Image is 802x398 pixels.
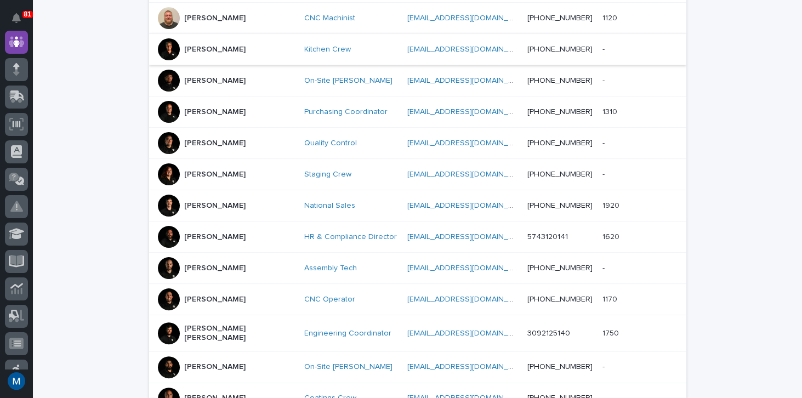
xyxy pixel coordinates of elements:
tr: [PERSON_NAME]On-Site [PERSON_NAME] [EMAIL_ADDRESS][DOMAIN_NAME] [PHONE_NUMBER]-- [149,65,686,96]
p: [PERSON_NAME] [184,264,246,273]
p: [PERSON_NAME] [184,139,246,148]
p: [PERSON_NAME] [184,232,246,242]
p: [PERSON_NAME] [PERSON_NAME] [184,324,294,343]
tr: [PERSON_NAME]Staging Crew [EMAIL_ADDRESS][DOMAIN_NAME] [PHONE_NUMBER]-- [149,159,686,190]
p: [PERSON_NAME] [184,295,246,304]
p: 1120 [602,12,619,23]
a: CNC Machinist [304,14,355,23]
a: [PHONE_NUMBER] [527,46,593,53]
a: [EMAIL_ADDRESS][DOMAIN_NAME] [407,329,531,337]
tr: [PERSON_NAME]CNC Machinist [EMAIL_ADDRESS][DOMAIN_NAME] [PHONE_NUMBER]11201120 [149,3,686,34]
a: Assembly Tech [304,264,357,273]
a: [EMAIL_ADDRESS][DOMAIN_NAME] [407,295,531,303]
a: Purchasing Coordinator [304,107,388,117]
a: On-Site [PERSON_NAME] [304,76,393,86]
tr: [PERSON_NAME]National Sales [EMAIL_ADDRESS][DOMAIN_NAME] [PHONE_NUMBER]19201920 [149,190,686,221]
a: Kitchen Crew [304,45,351,54]
p: 1310 [602,105,619,117]
a: Staging Crew [304,170,351,179]
a: 3092125140 [527,329,570,337]
a: [EMAIL_ADDRESS][DOMAIN_NAME] [407,170,531,178]
a: [PHONE_NUMBER] [527,108,593,116]
a: Engineering Coordinator [304,329,391,338]
tr: [PERSON_NAME]Kitchen Crew [EMAIL_ADDRESS][DOMAIN_NAME] [PHONE_NUMBER]-- [149,34,686,65]
a: [PHONE_NUMBER] [527,139,593,147]
p: [PERSON_NAME] [184,45,246,54]
p: - [602,261,607,273]
p: - [602,43,607,54]
p: [PERSON_NAME] [184,76,246,86]
a: [EMAIL_ADDRESS][DOMAIN_NAME] [407,14,531,22]
tr: [PERSON_NAME] [PERSON_NAME]Engineering Coordinator [EMAIL_ADDRESS][DOMAIN_NAME] 309212514017501750 [149,315,686,352]
p: - [602,168,607,179]
a: [EMAIL_ADDRESS][DOMAIN_NAME] [407,363,531,371]
p: [PERSON_NAME] [184,14,246,23]
button: Notifications [5,7,28,30]
a: [EMAIL_ADDRESS][DOMAIN_NAME] [407,46,531,53]
tr: [PERSON_NAME]CNC Operator [EMAIL_ADDRESS][DOMAIN_NAME] [PHONE_NUMBER]11701170 [149,284,686,315]
a: [PHONE_NUMBER] [527,14,593,22]
a: Quality Control [304,139,357,148]
a: [PHONE_NUMBER] [527,77,593,84]
tr: [PERSON_NAME]Assembly Tech [EMAIL_ADDRESS][DOMAIN_NAME] [PHONE_NUMBER]-- [149,253,686,284]
p: [PERSON_NAME] [184,107,246,117]
tr: [PERSON_NAME]Quality Control [EMAIL_ADDRESS][DOMAIN_NAME] [PHONE_NUMBER]-- [149,128,686,159]
tr: [PERSON_NAME]Purchasing Coordinator [EMAIL_ADDRESS][DOMAIN_NAME] [PHONE_NUMBER]13101310 [149,96,686,128]
p: - [602,137,607,148]
a: [PHONE_NUMBER] [527,264,593,272]
a: [EMAIL_ADDRESS][DOMAIN_NAME] [407,77,531,84]
a: [PHONE_NUMBER] [527,295,593,303]
a: [PHONE_NUMBER] [527,363,593,371]
a: [EMAIL_ADDRESS][DOMAIN_NAME] [407,108,531,116]
a: CNC Operator [304,295,355,304]
a: [EMAIL_ADDRESS][DOMAIN_NAME] [407,264,531,272]
tr: [PERSON_NAME]On-Site [PERSON_NAME] [EMAIL_ADDRESS][DOMAIN_NAME] [PHONE_NUMBER]-- [149,351,686,383]
p: [PERSON_NAME] [184,170,246,179]
div: Notifications81 [14,13,28,31]
a: 5743120141 [527,233,568,241]
p: [PERSON_NAME] [184,362,246,372]
a: National Sales [304,201,355,211]
a: [EMAIL_ADDRESS][DOMAIN_NAME] [407,202,531,209]
p: - [602,360,607,372]
p: 1750 [602,327,621,338]
button: users-avatar [5,369,28,393]
a: [EMAIL_ADDRESS][DOMAIN_NAME] [407,233,531,241]
tr: [PERSON_NAME]HR & Compliance Director [EMAIL_ADDRESS][DOMAIN_NAME] 574312014116201620 [149,221,686,253]
a: On-Site [PERSON_NAME] [304,362,393,372]
p: 81 [24,10,31,18]
p: 1170 [602,293,619,304]
p: 1920 [602,199,622,211]
p: 1620 [602,230,622,242]
p: [PERSON_NAME] [184,201,246,211]
a: [EMAIL_ADDRESS][DOMAIN_NAME] [407,139,531,147]
p: - [602,74,607,86]
a: [PHONE_NUMBER] [527,202,593,209]
a: [PHONE_NUMBER] [527,170,593,178]
a: HR & Compliance Director [304,232,397,242]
